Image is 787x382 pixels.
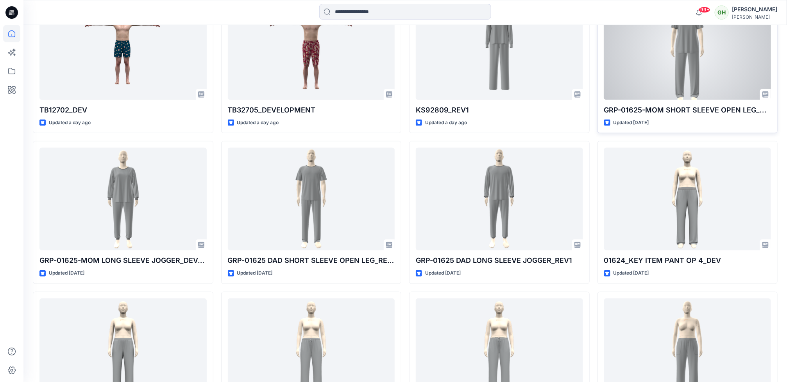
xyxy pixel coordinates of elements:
[39,105,207,116] p: TB12702_DEV
[49,119,91,127] p: Updated a day ago
[604,105,771,116] p: GRP-01625-MOM SHORT SLEEVE OPEN LEG_DEV_REV1
[416,105,583,116] p: KS92809_REV1
[715,5,729,20] div: GH
[49,269,84,277] p: Updated [DATE]
[228,105,395,116] p: TB32705_DEVELOPMENT
[39,255,207,266] p: GRP-01625-MOM LONG SLEEVE JOGGER_DEV_REV1
[39,148,207,250] a: GRP-01625-MOM LONG SLEEVE JOGGER_DEV_REV1
[416,148,583,250] a: GRP-01625 DAD LONG SLEEVE JOGGER_REV1
[614,119,649,127] p: Updated [DATE]
[732,14,777,20] div: [PERSON_NAME]
[604,255,771,266] p: 01624_KEY ITEM PANT OP 4_DEV
[416,255,583,266] p: GRP-01625 DAD LONG SLEEVE JOGGER_REV1
[228,255,395,266] p: GRP-01625 DAD SHORT SLEEVE OPEN LEG_REV1
[604,148,771,250] a: 01624_KEY ITEM PANT OP 4_DEV
[732,5,777,14] div: [PERSON_NAME]
[228,148,395,250] a: GRP-01625 DAD SHORT SLEEVE OPEN LEG_REV1
[425,119,467,127] p: Updated a day ago
[425,269,461,277] p: Updated [DATE]
[237,269,273,277] p: Updated [DATE]
[237,119,279,127] p: Updated a day ago
[614,269,649,277] p: Updated [DATE]
[699,7,710,13] span: 99+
